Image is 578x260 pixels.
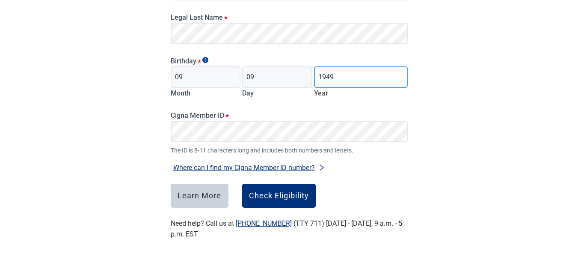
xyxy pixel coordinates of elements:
span: The ID is 8-11 characters long and includes both numbers and letters. [171,146,408,155]
legend: Birthday [171,57,408,65]
div: Check Eligibility [249,191,309,200]
label: Need help? Call us at (TTY 711) [DATE] - [DATE], 9 a.m. - 5 p.m. EST [171,219,402,238]
input: Birth year [314,66,407,88]
div: Learn More [178,191,221,200]
button: Learn More [171,184,228,208]
label: Legal Last Name [171,13,408,21]
label: Cigna Member ID [171,111,408,120]
button: Check Eligibility [242,184,316,208]
label: Year [314,89,328,97]
label: Month [171,89,190,97]
input: Birth day [242,66,312,88]
span: right [318,164,325,171]
span: Show tooltip [202,57,208,63]
input: Birth month [171,66,241,88]
a: [PHONE_NUMBER] [236,219,292,227]
label: Day [242,89,254,97]
button: Where can I find my Cigna Member ID number? [171,162,328,173]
